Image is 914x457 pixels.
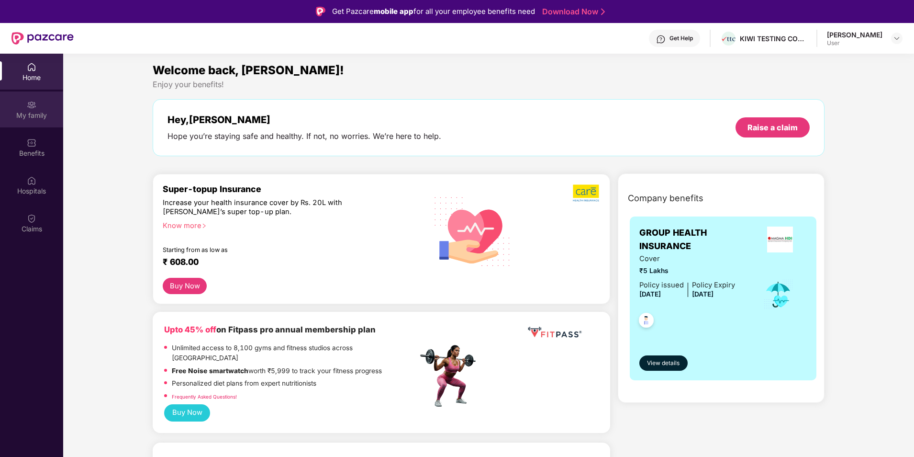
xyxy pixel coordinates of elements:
div: [PERSON_NAME] [827,30,882,39]
img: svg+xml;base64,PHN2ZyBpZD0iSGVscC0zMngzMiIgeG1sbnM9Imh0dHA6Ly93d3cudzMub3JnLzIwMDAvc3ZnIiB3aWR0aD... [656,34,666,44]
div: Policy Expiry [692,280,735,291]
span: View details [647,359,680,368]
div: Enjoy your benefits! [153,80,825,90]
span: Company benefits [628,192,703,205]
div: Know more [163,221,412,228]
img: svg+xml;base64,PHN2ZyBpZD0iSG9tZSIgeG1sbnM9Imh0dHA6Ly93d3cudzMub3JnLzIwMDAvc3ZnIiB3aWR0aD0iMjAiIG... [27,62,36,72]
div: Policy issued [639,280,684,291]
img: Logo [316,7,325,16]
img: svg+xml;base64,PHN2ZyBpZD0iQ2xhaW0iIHhtbG5zPSJodHRwOi8vd3d3LnczLm9yZy8yMDAwL3N2ZyIgd2lkdGg9IjIwIi... [27,214,36,223]
img: fppp.png [526,323,583,341]
img: svg+xml;base64,PHN2ZyBpZD0iQmVuZWZpdHMiIHhtbG5zPSJodHRwOi8vd3d3LnczLm9yZy8yMDAwL3N2ZyIgd2lkdGg9Ij... [27,138,36,148]
span: Cover [639,253,735,264]
div: Hey, [PERSON_NAME] [167,114,441,126]
strong: mobile app [374,7,413,16]
span: Welcome back, [PERSON_NAME]! [153,63,344,77]
span: ₹5 Lakhs [639,266,735,276]
img: b5dec4f62d2307b9de63beb79f102df3.png [573,184,600,202]
img: insurerLogo [767,227,793,252]
button: View details [639,355,688,371]
div: Get Pazcare for all your employee benefits need [332,6,535,17]
button: Buy Now [164,404,210,422]
img: svg+xml;base64,PHN2ZyBpZD0iRHJvcGRvd24tMzJ4MzIiIHhtbG5zPSJodHRwOi8vd3d3LnczLm9yZy8yMDAwL3N2ZyIgd2... [893,34,901,42]
div: Super-topup Insurance [163,184,418,194]
button: Buy Now [163,278,207,295]
a: Frequently Asked Questions! [172,394,237,400]
div: ₹ 608.00 [163,257,408,268]
p: Unlimited access to 8,100 gyms and fitness studios across [GEOGRAPHIC_DATA] [172,343,418,364]
img: svg+xml;base64,PHN2ZyB3aWR0aD0iMjAiIGhlaWdodD0iMjAiIHZpZXdCb3g9IjAgMCAyMCAyMCIgZmlsbD0ibm9uZSIgeG... [27,100,36,110]
span: GROUP HEALTH INSURANCE [639,226,753,253]
img: icon [763,279,794,310]
span: [DATE] [692,290,713,298]
p: worth ₹5,999 to track your fitness progress [172,366,382,377]
a: Download Now [542,7,602,17]
span: right [201,223,207,228]
div: KIWI TESTING CONSULTANCY INDIA PRIVATE LIMITED [740,34,807,43]
p: Personalized diet plans from expert nutritionists [172,378,316,389]
b: on Fitpass pro annual membership plan [164,325,376,334]
div: Increase your health insurance cover by Rs. 20L with [PERSON_NAME]’s super top-up plan. [163,198,377,217]
div: Starting from as low as [163,246,377,253]
img: Stroke [601,7,605,17]
img: svg+xml;base64,PHN2ZyB4bWxucz0iaHR0cDovL3d3dy53My5vcmcvMjAwMC9zdmciIHhtbG5zOnhsaW5rPSJodHRwOi8vd3... [427,184,518,277]
img: fpp.png [417,343,484,410]
div: Raise a claim [747,122,798,133]
div: User [827,39,882,47]
img: logo.png [722,37,736,42]
div: Hope you’re staying safe and healthy. If not, no worries. We’re here to help. [167,131,441,141]
div: Get Help [669,34,693,42]
img: New Pazcare Logo [11,32,74,45]
img: svg+xml;base64,PHN2ZyB4bWxucz0iaHR0cDovL3d3dy53My5vcmcvMjAwMC9zdmciIHdpZHRoPSI0OC45NDMiIGhlaWdodD... [635,310,658,333]
span: [DATE] [639,290,661,298]
img: svg+xml;base64,PHN2ZyBpZD0iSG9zcGl0YWxzIiB4bWxucz0iaHR0cDovL3d3dy53My5vcmcvMjAwMC9zdmciIHdpZHRoPS... [27,176,36,185]
strong: Free Noise smartwatch [172,367,248,375]
b: Upto 45% off [164,325,216,334]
